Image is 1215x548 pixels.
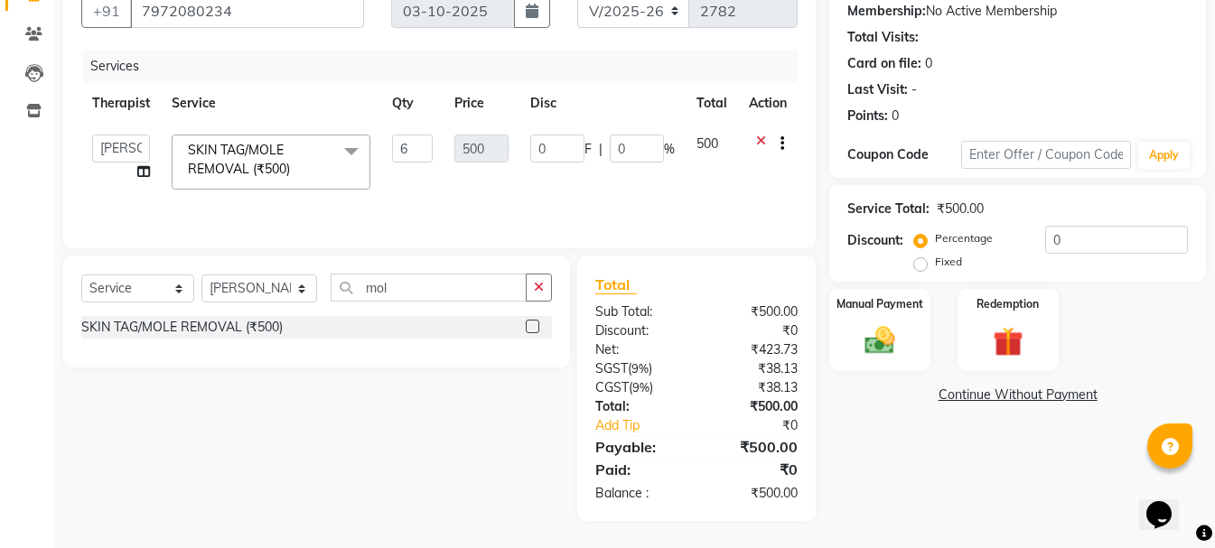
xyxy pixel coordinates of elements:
label: Fixed [935,254,962,270]
th: Qty [381,83,444,124]
th: Price [444,83,519,124]
span: SKIN TAG/MOLE REMOVAL (₹500) [188,142,290,177]
div: Membership: [847,2,926,21]
div: SKIN TAG/MOLE REMOVAL (₹500) [81,318,283,337]
span: 9% [631,361,649,376]
div: Total Visits: [847,28,919,47]
input: Search or Scan [331,274,526,302]
div: 0 [892,107,899,125]
span: CGST [595,379,629,395]
div: Discount: [582,321,696,340]
div: ₹500.00 [696,302,811,321]
span: Total [595,275,637,294]
div: ₹0 [715,416,811,435]
div: Last Visit: [847,80,908,99]
span: F [584,140,592,159]
div: 0 [925,54,932,73]
div: ₹500.00 [696,397,811,416]
span: 500 [696,135,718,152]
div: ₹38.13 [696,359,811,378]
div: ( ) [582,378,696,397]
th: Action [738,83,798,124]
div: Total: [582,397,696,416]
div: Net: [582,340,696,359]
div: Card on file: [847,54,921,73]
div: Services [83,50,811,83]
div: ₹500.00 [937,200,984,218]
a: x [290,161,298,177]
div: Sub Total: [582,302,696,321]
div: ₹0 [696,321,811,340]
input: Enter Offer / Coupon Code [961,141,1131,169]
div: ₹423.73 [696,340,811,359]
img: _gift.svg [984,323,1033,360]
div: ( ) [582,359,696,378]
div: ₹0 [696,459,811,480]
button: Apply [1138,142,1190,169]
div: Payable: [582,436,696,458]
th: Disc [519,83,686,124]
th: Therapist [81,83,161,124]
div: ₹38.13 [696,378,811,397]
div: Coupon Code [847,145,961,164]
div: Points: [847,107,888,125]
iframe: chat widget [1139,476,1197,530]
label: Percentage [935,230,993,246]
th: Total [686,83,738,124]
span: % [664,140,675,159]
div: ₹500.00 [696,484,811,503]
div: No Active Membership [847,2,1188,21]
div: Paid: [582,459,696,480]
img: _cash.svg [855,323,904,358]
span: 9% [632,380,650,395]
div: Discount: [847,231,903,250]
th: Service [161,83,381,124]
div: Balance : [582,484,696,503]
div: ₹500.00 [696,436,811,458]
label: Redemption [977,296,1039,312]
span: SGST [595,360,628,376]
div: - [911,80,917,99]
a: Continue Without Payment [833,385,1202,404]
div: Service Total: [847,200,930,218]
a: Add Tip [582,416,716,435]
span: | [599,140,603,159]
label: Manual Payment [836,296,923,312]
